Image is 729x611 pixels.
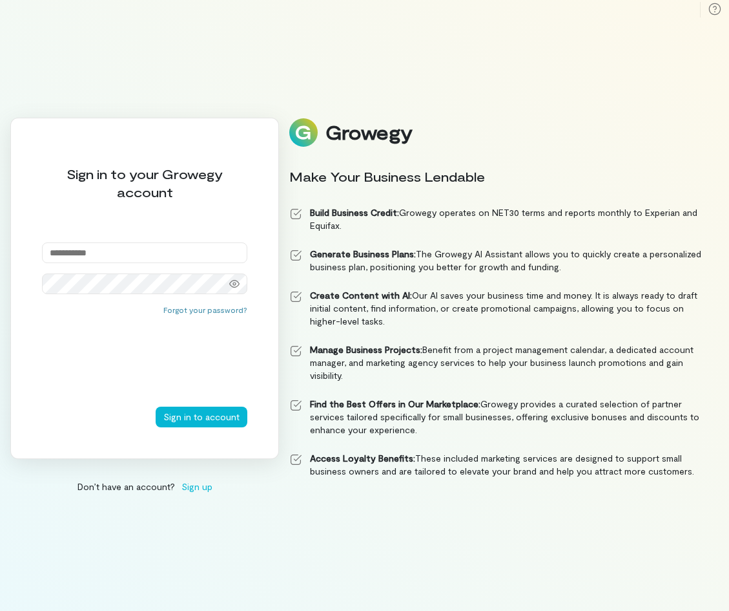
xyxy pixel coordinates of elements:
img: Logo [289,118,318,147]
div: Sign in to your Growegy account [42,165,247,201]
li: These included marketing services are designed to support small business owners and are tailored ... [289,452,708,478]
strong: Access Loyalty Benefits: [310,453,415,464]
strong: Find the Best Offers in Our Marketplace: [310,398,480,409]
div: Growegy [325,122,412,144]
button: Sign in to account [156,407,247,427]
button: Forgot your password? [163,305,247,315]
li: Benefit from a project management calendar, a dedicated account manager, and marketing agency ser... [289,343,708,382]
li: The Growegy AI Assistant allows you to quickly create a personalized business plan, positioning y... [289,248,708,273]
strong: Generate Business Plans: [310,248,416,259]
strong: Manage Business Projects: [310,344,422,355]
li: Our AI saves your business time and money. It is always ready to draft initial content, find info... [289,289,708,328]
div: Make Your Business Lendable [289,167,708,186]
div: Don’t have an account? [10,480,279,493]
strong: Build Business Credit: [310,207,399,218]
strong: Create Content with AI: [310,290,412,301]
li: Growegy operates on NET30 terms and reports monthly to Experian and Equifax. [289,206,708,232]
li: Growegy provides a curated selection of partner services tailored specifically for small business... [289,398,708,436]
span: Sign up [181,480,212,493]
